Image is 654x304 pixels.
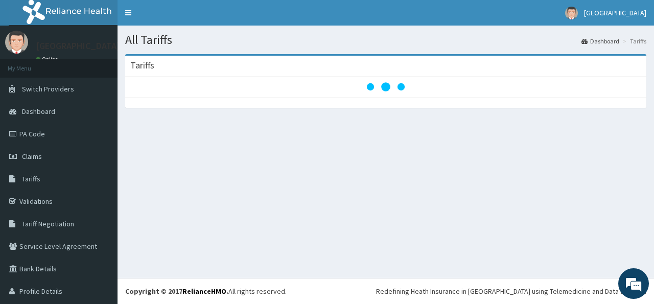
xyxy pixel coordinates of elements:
img: User Image [5,31,28,54]
a: Online [36,56,60,63]
span: Claims [22,152,42,161]
a: Dashboard [581,37,619,45]
svg: audio-loading [365,66,406,107]
li: Tariffs [620,37,646,45]
img: User Image [565,7,578,19]
span: Dashboard [22,107,55,116]
span: Tariff Negotiation [22,219,74,228]
a: RelianceHMO [182,287,226,296]
footer: All rights reserved. [118,278,654,304]
span: Switch Providers [22,84,74,93]
h3: Tariffs [130,61,154,70]
strong: Copyright © 2017 . [125,287,228,296]
p: [GEOGRAPHIC_DATA] [36,41,120,51]
span: Tariffs [22,174,40,183]
span: [GEOGRAPHIC_DATA] [584,8,646,17]
div: Redefining Heath Insurance in [GEOGRAPHIC_DATA] using Telemedicine and Data Science! [376,286,646,296]
h1: All Tariffs [125,33,646,46]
